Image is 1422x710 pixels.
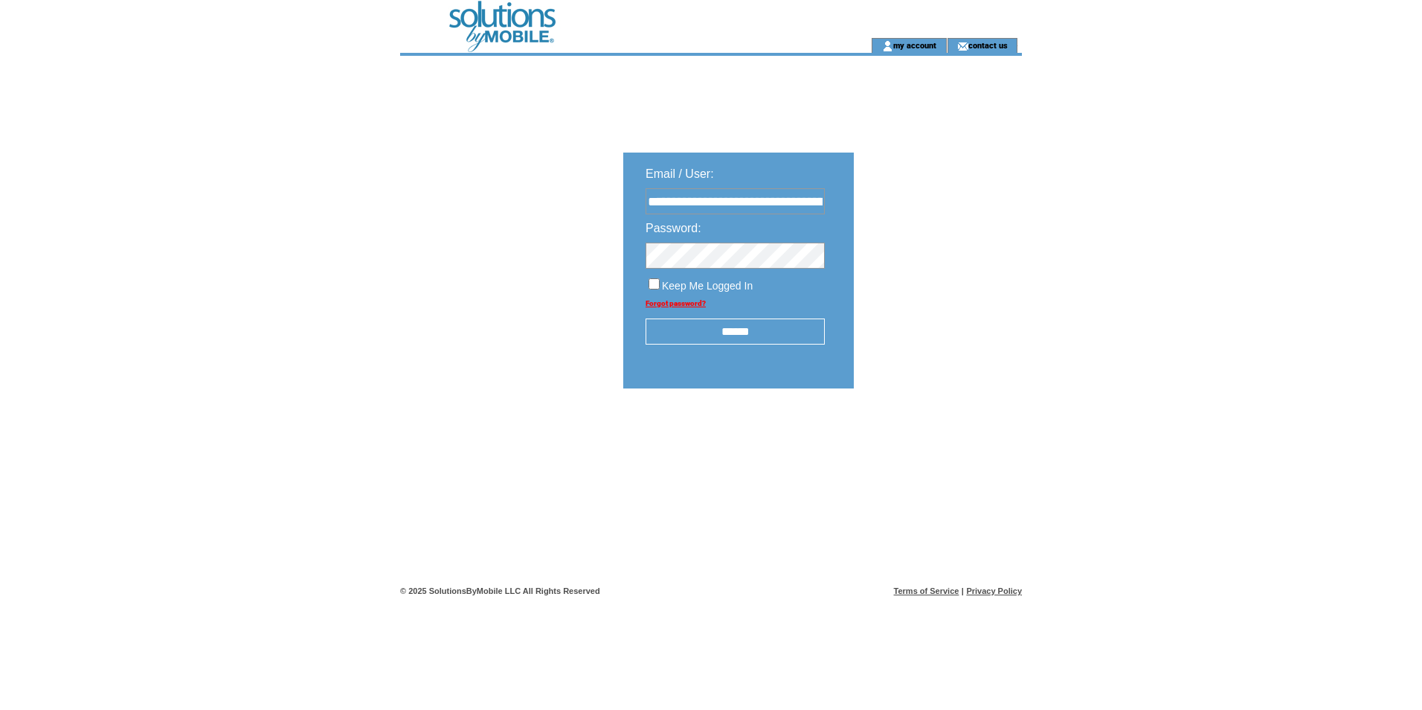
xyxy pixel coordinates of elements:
[646,299,706,307] a: Forgot password?
[646,167,714,180] span: Email / User:
[966,586,1022,595] a: Privacy Policy
[962,586,964,595] span: |
[646,222,701,234] span: Password:
[957,40,968,52] img: contact_us_icon.gif
[893,40,936,50] a: my account
[897,426,971,444] img: transparent.png
[894,586,959,595] a: Terms of Service
[968,40,1008,50] a: contact us
[400,586,600,595] span: © 2025 SolutionsByMobile LLC All Rights Reserved
[882,40,893,52] img: account_icon.gif
[662,280,753,292] span: Keep Me Logged In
